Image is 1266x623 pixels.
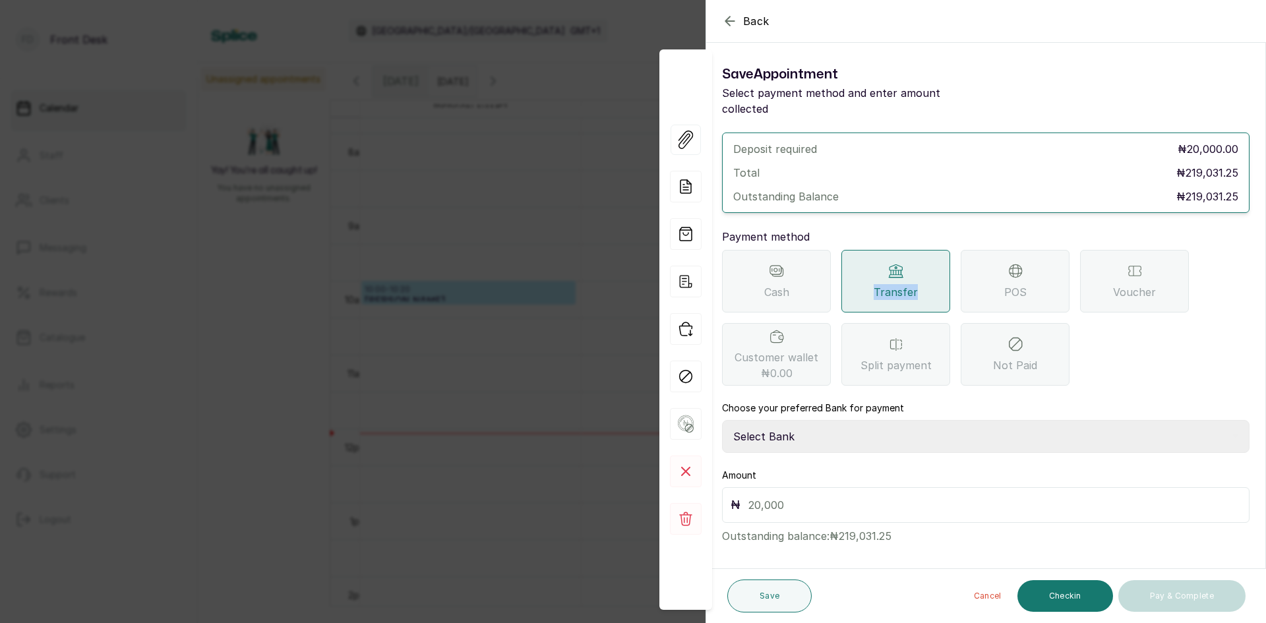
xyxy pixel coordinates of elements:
[733,141,817,157] p: Deposit required
[727,579,812,612] button: Save
[764,284,789,300] span: Cash
[722,401,904,415] label: Choose your preferred Bank for payment
[748,496,1241,514] input: 20,000
[722,13,769,29] button: Back
[1118,580,1246,612] button: Pay & Complete
[735,349,818,381] span: Customer wallet
[1017,580,1113,612] button: Checkin
[1176,165,1238,181] p: ₦219,031.25
[1178,141,1238,157] p: ₦20,000.00
[761,365,793,381] span: ₦0.00
[1176,189,1238,204] p: ₦219,031.25
[733,165,760,181] p: Total
[722,523,1250,544] p: Outstanding balance: ₦219,031.25
[722,469,756,482] label: Amount
[733,189,839,204] p: Outstanding Balance
[1004,284,1027,300] span: POS
[874,284,918,300] span: Transfer
[993,357,1037,373] span: Not Paid
[860,357,932,373] span: Split payment
[743,13,769,29] span: Back
[722,85,986,117] p: Select payment method and enter amount collected
[1113,284,1156,300] span: Voucher
[722,229,1250,245] p: Payment method
[722,64,986,85] h1: Save Appointment
[731,496,740,514] p: ₦
[963,580,1012,612] button: Cancel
